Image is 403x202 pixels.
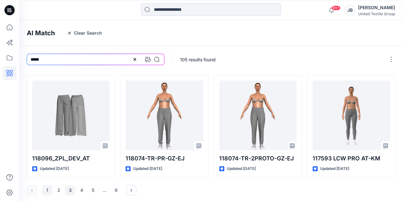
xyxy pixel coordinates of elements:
[313,154,390,163] p: 117593 LCW PRO AT-KM
[99,185,110,195] div: ...
[344,4,356,16] div: JB
[358,11,395,16] div: United Textile Group
[54,185,64,195] button: 2
[219,80,297,150] a: 118074-TR-2PROTO-GZ-EJ
[32,80,110,150] a: 118096_ZPL_DEV_AT
[111,185,121,195] button: 9
[27,29,55,37] h4: AI Match
[219,154,297,163] p: 118074-TR-2PROTO-GZ-EJ
[180,56,216,63] p: 105 results found
[32,154,110,163] p: 118096_ZPL_DEV_AT
[133,165,162,172] p: Updated [DATE]
[331,5,341,10] span: 99+
[320,165,349,172] p: Updated [DATE]
[126,80,203,150] a: 118074-TR-PR-GZ-EJ
[76,185,87,195] button: 4
[65,185,75,195] button: 3
[88,185,98,195] button: 5
[40,165,69,172] p: Updated [DATE]
[227,165,256,172] p: Updated [DATE]
[126,154,203,163] p: 118074-TR-PR-GZ-EJ
[358,4,395,11] div: [PERSON_NAME]
[313,80,390,150] a: 117593 LCW PRO AT-KM
[63,28,106,38] button: Clear Search
[42,185,52,195] button: 1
